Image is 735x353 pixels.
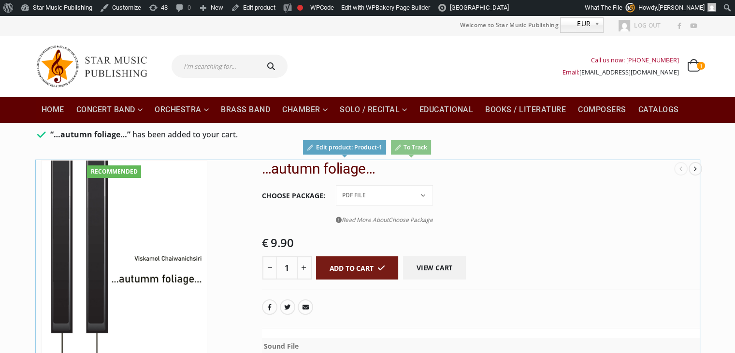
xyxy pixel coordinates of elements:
a: Home [36,97,70,123]
a: Composers [572,97,632,123]
a: Concert Band [71,97,149,123]
a: Chamber [276,97,333,123]
a: [EMAIL_ADDRESS][DOMAIN_NAME] [579,68,679,76]
button: + [297,256,312,279]
a: View cart [403,256,466,279]
button: Add to cart [316,256,399,279]
a: Twitter [280,299,295,315]
b: Sound File [264,341,299,351]
a: To Track [391,140,432,154]
div: Needs improvement [297,5,303,11]
span: Choose Package [389,216,433,224]
label: Choose Package [262,186,325,206]
a: Edit product: Product-1 [303,140,386,154]
img: Star Music Publishing [36,41,157,92]
a: Youtube [687,20,700,32]
a: Educational [414,97,479,123]
a: Brass Band [215,97,276,123]
div: Recommended [87,165,141,178]
input: I'm searching for... [172,55,257,78]
a: Log out [616,19,661,32]
span: [PERSON_NAME] [658,4,705,11]
a: Read More AboutChoose Package [336,214,433,226]
a: Orchestra [149,97,215,123]
span: € [262,235,269,250]
a: Catalogs [633,97,685,123]
input: Product quantity [276,256,298,279]
a: Solo / Recital [334,97,413,123]
button: - [262,256,277,279]
a: Email [298,299,313,315]
span: 1 [697,62,705,70]
span: Welcome to Star Music Publishing [460,18,559,32]
h2: …autumn foliage… [262,160,675,177]
a: Facebook [673,20,686,32]
a: Books / Literature [479,97,572,123]
span: has been added to your cart. [132,129,238,140]
div: Email: [562,66,679,78]
bdi: 9.90 [262,235,294,250]
div: Call us now: [PHONE_NUMBER] [562,54,679,66]
button: Search [257,55,288,78]
a: Facebook [262,299,277,315]
strong: “…autumn foliage…” [50,129,130,140]
span: EUR [561,18,591,29]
